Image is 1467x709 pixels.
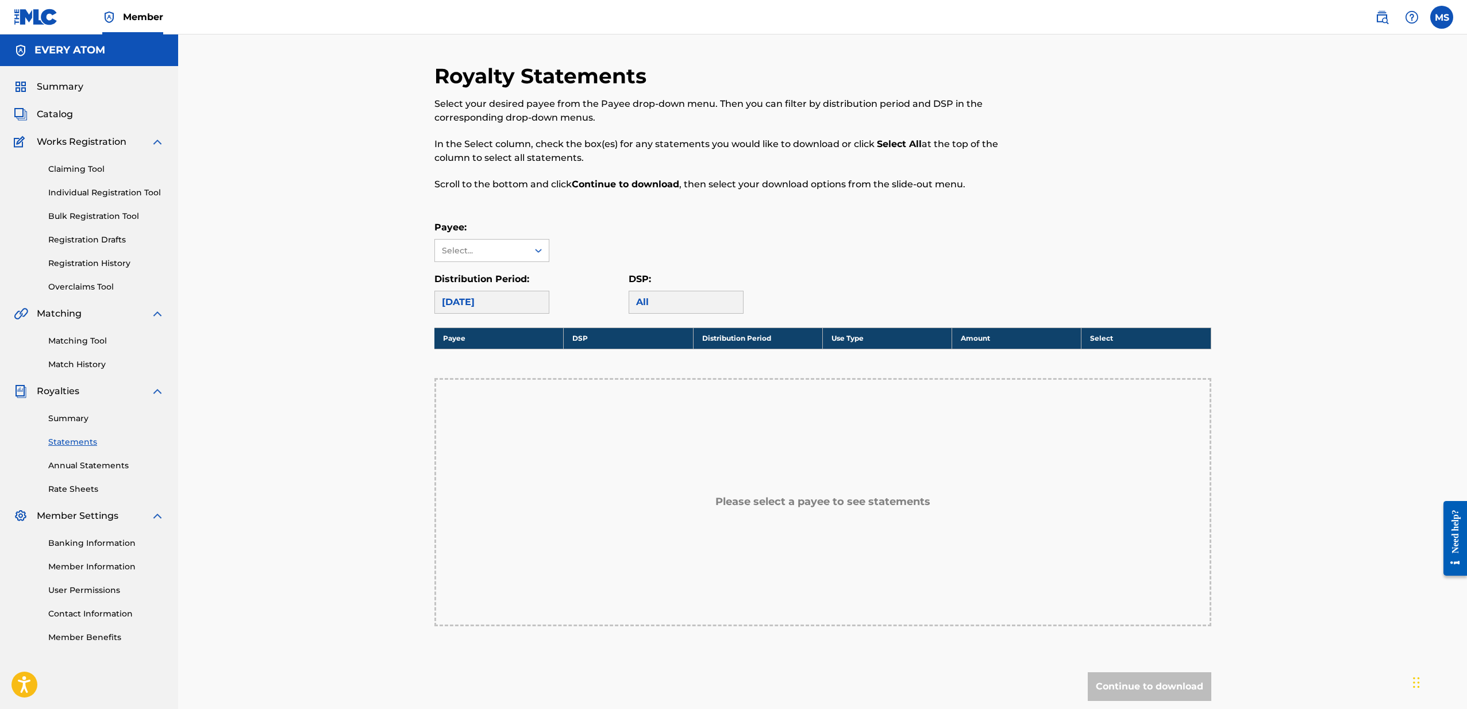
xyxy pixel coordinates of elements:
a: Overclaims Tool [48,281,164,293]
span: Summary [37,80,83,94]
iframe: Resource Center [1435,491,1467,586]
a: User Permissions [48,584,164,596]
img: search [1375,10,1389,24]
h5: EVERY ATOM [34,44,105,57]
strong: Continue to download [572,179,679,190]
a: CatalogCatalog [14,107,73,121]
img: Member Settings [14,509,28,523]
span: Works Registration [37,135,126,149]
img: Matching [14,307,28,321]
img: help [1405,10,1419,24]
p: Select your desired payee from the Payee drop-down menu. Then you can filter by distribution peri... [434,97,1033,125]
img: expand [151,384,164,398]
a: Rate Sheets [48,483,164,495]
img: MLC Logo [14,9,58,25]
a: Claiming Tool [48,163,164,175]
a: Member Information [48,561,164,573]
img: Royalties [14,384,28,398]
a: Match History [48,359,164,371]
h2: Royalty Statements [434,63,652,89]
a: Member Benefits [48,631,164,644]
img: expand [151,509,164,523]
th: Distribution Period [693,327,822,349]
th: Payee [434,327,564,349]
h5: Please select a payee to see statements [715,495,930,508]
iframe: Chat Widget [1410,654,1467,709]
span: Member Settings [37,509,118,523]
span: Matching [37,307,82,321]
a: Contact Information [48,608,164,620]
img: expand [151,307,164,321]
label: DSP: [629,273,651,284]
a: Statements [48,436,164,448]
th: Use Type [822,327,952,349]
a: Banking Information [48,537,164,549]
div: User Menu [1430,6,1453,29]
a: Individual Registration Tool [48,187,164,199]
label: Payee: [434,222,467,233]
img: Works Registration [14,135,29,149]
a: Annual Statements [48,460,164,472]
p: In the Select column, check the box(es) for any statements you would like to download or click at... [434,137,1033,165]
a: SummarySummary [14,80,83,94]
a: Public Search [1370,6,1393,29]
div: Drag [1413,665,1420,700]
div: Help [1400,6,1423,29]
a: Bulk Registration Tool [48,210,164,222]
a: Registration Drafts [48,234,164,246]
a: Registration History [48,257,164,269]
span: Royalties [37,384,79,398]
img: Summary [14,80,28,94]
label: Distribution Period: [434,273,529,284]
th: DSP [564,327,693,349]
img: Catalog [14,107,28,121]
span: Member [123,10,163,24]
th: Amount [952,327,1081,349]
a: Summary [48,413,164,425]
p: Scroll to the bottom and click , then select your download options from the slide-out menu. [434,178,1033,191]
span: Catalog [37,107,73,121]
a: Matching Tool [48,335,164,347]
th: Select [1081,327,1211,349]
img: expand [151,135,164,149]
div: Select... [442,245,520,257]
strong: Select All [877,138,922,149]
img: Top Rightsholder [102,10,116,24]
img: Accounts [14,44,28,57]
